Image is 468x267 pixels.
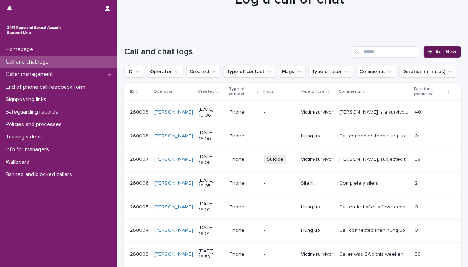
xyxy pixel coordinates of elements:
[199,248,224,260] p: [DATE] 18:58
[154,180,193,186] a: [PERSON_NAME]
[130,226,150,234] p: 260004
[339,203,411,210] p: Call ended after a few seconds
[264,155,286,164] span: Suicide
[356,66,396,77] button: Comments
[399,66,457,77] button: Duration (minutes)
[230,180,258,186] p: Phone
[199,154,224,166] p: [DATE] 19:05
[264,251,295,257] p: -
[230,109,258,115] p: Phone
[338,88,361,96] p: Comments
[199,178,224,190] p: [DATE] 19:05
[3,46,39,53] p: Homepage
[263,88,274,96] p: Flags
[130,132,150,139] p: 260008
[3,96,52,103] p: Signposting links
[300,88,326,96] p: Type of user
[301,109,334,115] p: Victim/survivor
[3,171,78,178] p: Banned and blocked callers
[124,47,349,57] h1: Call and chat logs
[199,130,224,142] p: [DATE] 19:06
[339,155,411,163] p: Stephania, subjected to rape by ex husband / partner, struggling with nightmares, was very distre...
[415,155,422,163] p: 38
[339,226,411,234] p: Call connected then hung up when answered
[3,59,54,65] p: Call and chat logs
[415,179,419,186] p: 2
[130,155,150,163] p: 260007
[130,108,150,115] p: 260009
[154,109,193,115] a: [PERSON_NAME]
[186,66,221,77] button: Created
[415,108,423,115] p: 40
[309,66,353,77] button: Type of user
[301,180,334,186] p: Silent
[301,228,334,234] p: Hung up
[3,84,91,91] p: End of phone call feedback form
[264,228,295,234] p: -
[3,109,64,115] p: Safeguarding records
[124,100,461,124] tr: 260009260009 [PERSON_NAME] [DATE] 19:06Phone-Victim/survivor[PERSON_NAME] is a survivor of CSA an...
[130,88,134,96] p: ID
[264,109,295,115] p: -
[339,179,381,186] p: Completely silent.
[3,159,35,165] p: Wallboard
[130,203,150,210] p: 260005
[154,251,193,257] a: [PERSON_NAME]
[154,88,172,96] p: Operator
[301,251,334,257] p: Victim/survivor
[301,157,334,163] p: Victim/survivor
[198,88,215,96] p: Created
[230,157,258,163] p: Phone
[224,66,276,77] button: Type of contact
[154,157,193,163] a: [PERSON_NAME]
[339,250,411,257] p: Caller was SA'd this weekend at a festival and is struggling to process this, she reports many ot...
[130,179,150,186] p: 260006
[3,146,55,153] p: Info for managers
[147,66,183,77] button: Operator
[415,226,420,234] p: 0
[154,228,193,234] a: [PERSON_NAME]
[124,243,461,266] tr: 260003260003 [PERSON_NAME] [DATE] 18:58Phone-Victim/survivorCaller was SA'd this weekend at a fes...
[3,121,67,128] p: Policies and processes
[154,204,193,210] a: [PERSON_NAME]
[124,219,461,243] tr: 260004260004 [PERSON_NAME] [DATE] 19:01Phone-Hung upCall connected then hung up when answeredCall...
[3,71,59,78] p: Caller management
[339,132,411,139] p: Call connected then hung up when answered
[154,133,193,139] a: [PERSON_NAME]
[199,107,224,119] p: [DATE] 19:06
[130,250,150,257] p: 260003
[124,66,144,77] button: ID
[264,180,295,186] p: -
[415,250,423,257] p: 36
[124,171,461,195] tr: 260006260006 [PERSON_NAME] [DATE] 19:05Phone-SilentCompletely silent.Completely silent. 22
[424,46,461,58] a: Add New
[3,133,48,140] p: Training videos
[230,251,258,257] p: Phone
[124,195,461,219] tr: 260005260005 [PERSON_NAME] [DATE] 19:02Phone-Hung upCall ended after a few secondsCall ended afte...
[264,204,295,210] p: -
[435,49,456,54] span: Add New
[6,23,62,37] img: rhQMoQhaT3yELyF149Cw
[279,66,306,77] button: Flags
[199,201,224,213] p: [DATE] 19:02
[414,85,446,98] p: Duration (minutes)
[264,133,295,139] p: -
[199,225,224,237] p: [DATE] 19:01
[230,133,258,139] p: Phone
[230,204,258,210] p: Phone
[352,46,419,58] input: Search
[415,132,420,139] p: 0
[229,85,255,98] p: Type of contact
[415,203,420,210] p: 0
[124,148,461,171] tr: 260007260007 [PERSON_NAME] [DATE] 19:05PhoneSuicideVictim/survivor[PERSON_NAME], subjected to rap...
[124,124,461,148] tr: 260008260008 [PERSON_NAME] [DATE] 19:06Phone-Hung upCall connected then hung up when answeredCall...
[301,133,334,139] p: Hung up
[301,204,334,210] p: Hung up
[230,228,258,234] p: Phone
[339,108,411,115] p: Liz is a survivor of CSA and sexual exploitation by grooming gangs. She was being feeling trigger...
